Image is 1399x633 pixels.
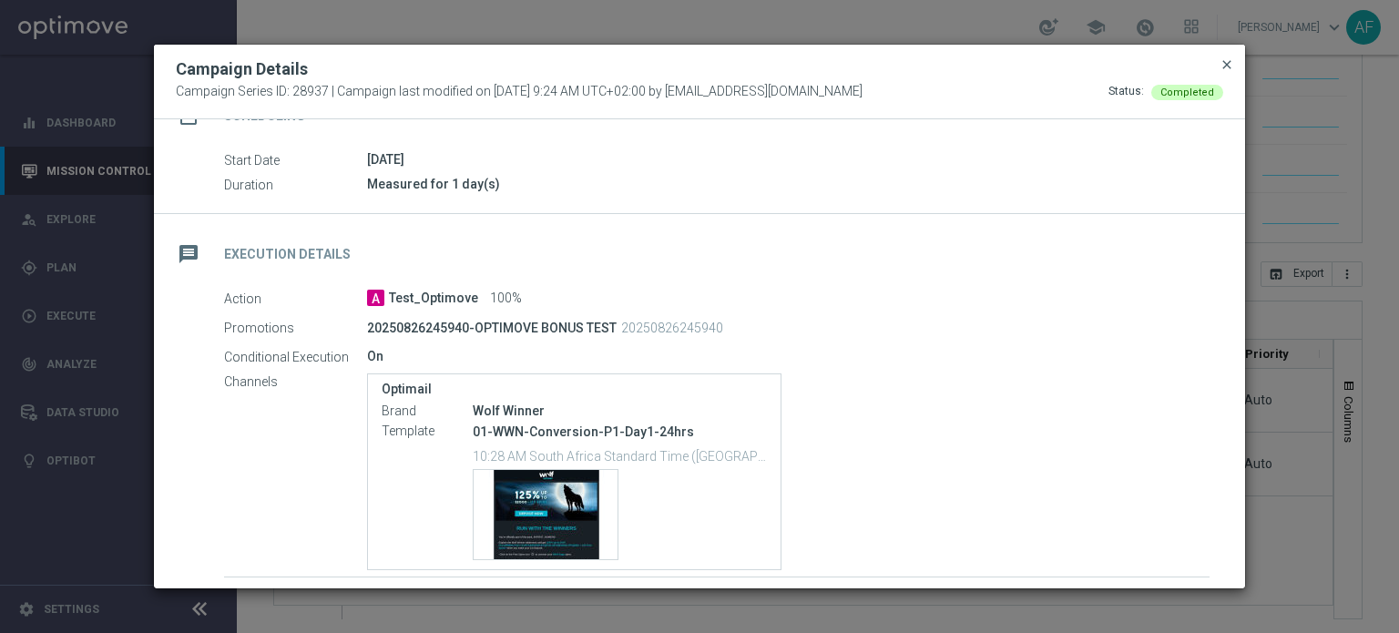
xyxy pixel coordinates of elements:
[382,424,473,440] label: Template
[224,291,367,307] label: Action
[176,58,308,80] h2: Campaign Details
[367,150,1210,168] div: [DATE]
[367,347,1210,365] div: On
[490,291,522,307] span: 100%
[224,349,367,365] label: Conditional Execution
[367,290,384,306] span: A
[473,402,767,420] div: Wolf Winner
[473,424,767,440] p: 01-WWN-Conversion-P1-Day1-24hrs
[621,320,723,336] p: 20250826245940
[224,246,351,263] h2: Execution Details
[224,373,367,390] label: Channels
[224,152,367,168] label: Start Date
[367,175,1210,193] div: Measured for 1 day(s)
[1151,84,1223,98] colored-tag: Completed
[224,320,367,336] label: Promotions
[1108,84,1144,100] div: Status:
[473,446,767,465] p: 10:28 AM South Africa Standard Time ([GEOGRAPHIC_DATA]) (UTC +02:00)
[1160,87,1214,98] span: Completed
[1220,57,1234,72] span: close
[172,238,205,271] i: message
[382,382,767,397] label: Optimail
[389,291,478,307] span: Test_Optimove
[382,403,473,420] label: Brand
[176,84,863,100] span: Campaign Series ID: 28937 | Campaign last modified on [DATE] 9:24 AM UTC+02:00 by [EMAIL_ADDRESS]...
[224,177,367,193] label: Duration
[367,320,617,336] p: 20250826245940-OPTIMOVE BONUS TEST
